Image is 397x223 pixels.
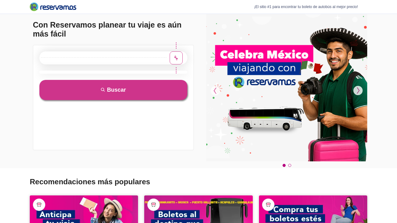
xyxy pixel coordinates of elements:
[353,86,363,95] img: siguiente
[254,5,358,9] p: ¡El sitio #1 para encontrar tu boleto de autobús al mejor precio!
[206,14,367,161] img: Septiembre
[30,2,76,11] a: Reservamos
[211,86,220,95] img: anterior
[39,80,187,100] button: Buscar
[150,202,157,207] img: Autobus
[33,20,194,38] h1: Con Reservamos planear tu viaje es aún más fácil
[30,177,367,186] h2: Recomendaciones más populares
[288,164,291,167] li: 2
[283,164,286,167] li: 1
[36,202,42,207] img: Autobus
[265,202,271,207] img: Autobus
